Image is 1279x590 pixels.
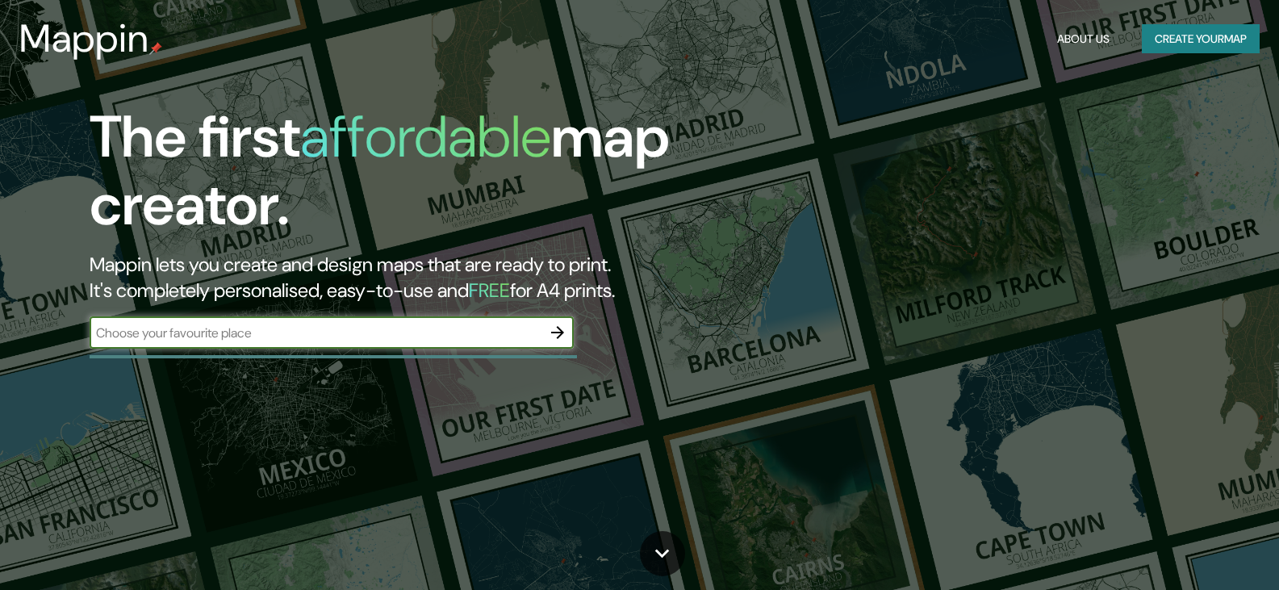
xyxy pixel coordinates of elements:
[1051,24,1116,54] button: About Us
[90,252,729,303] h2: Mappin lets you create and design maps that are ready to print. It's completely personalised, eas...
[1142,24,1260,54] button: Create yourmap
[19,16,149,61] h3: Mappin
[300,99,551,174] h1: affordable
[90,324,541,342] input: Choose your favourite place
[469,278,510,303] h5: FREE
[149,42,162,55] img: mappin-pin
[90,103,729,252] h1: The first map creator.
